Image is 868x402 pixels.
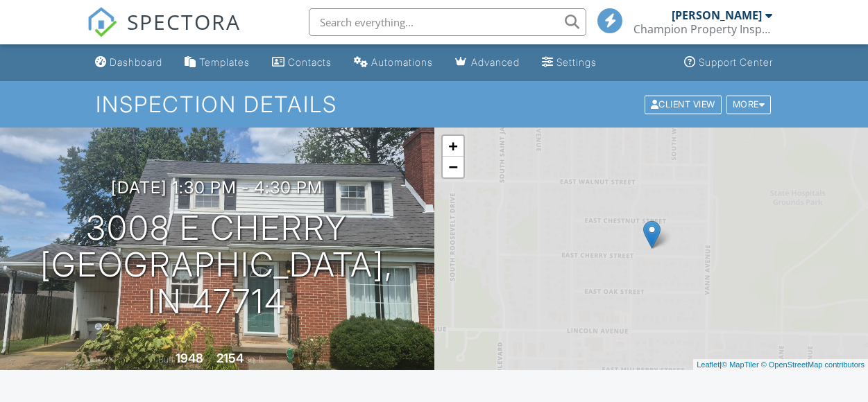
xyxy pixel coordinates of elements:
a: Advanced [450,50,525,76]
div: Dashboard [110,56,162,68]
a: Client View [643,98,725,109]
a: © OpenStreetMap contributors [761,360,865,369]
input: Search everything... [309,8,586,36]
a: Contacts [266,50,337,76]
a: SPECTORA [87,19,241,48]
h3: [DATE] 1:30 pm - 4:30 pm [111,178,323,197]
div: Contacts [288,56,332,68]
div: More [726,95,772,114]
div: Advanced [471,56,520,68]
a: Settings [536,50,602,76]
div: Client View [645,95,722,114]
a: Support Center [679,50,778,76]
h1: 3008 E Cherry [GEOGRAPHIC_DATA], IN 47714 [22,210,412,320]
div: Settings [556,56,597,68]
div: 1948 [176,351,203,365]
div: [PERSON_NAME] [672,8,762,22]
span: sq. ft. [246,354,265,365]
img: The Best Home Inspection Software - Spectora [87,7,117,37]
div: Templates [199,56,250,68]
a: Zoom out [443,157,463,177]
div: | [693,359,868,371]
div: Champion Property Inspection LLC [633,22,772,36]
div: Support Center [699,56,773,68]
a: © MapTiler [722,360,759,369]
span: Built [158,354,173,365]
div: Automations [371,56,433,68]
span: SPECTORA [127,7,241,36]
h1: Inspection Details [96,92,772,116]
div: 2154 [216,351,244,365]
a: Automations (Basic) [348,50,439,76]
a: Dashboard [90,50,168,76]
a: Zoom in [443,136,463,157]
a: Templates [179,50,255,76]
a: Leaflet [697,360,720,369]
